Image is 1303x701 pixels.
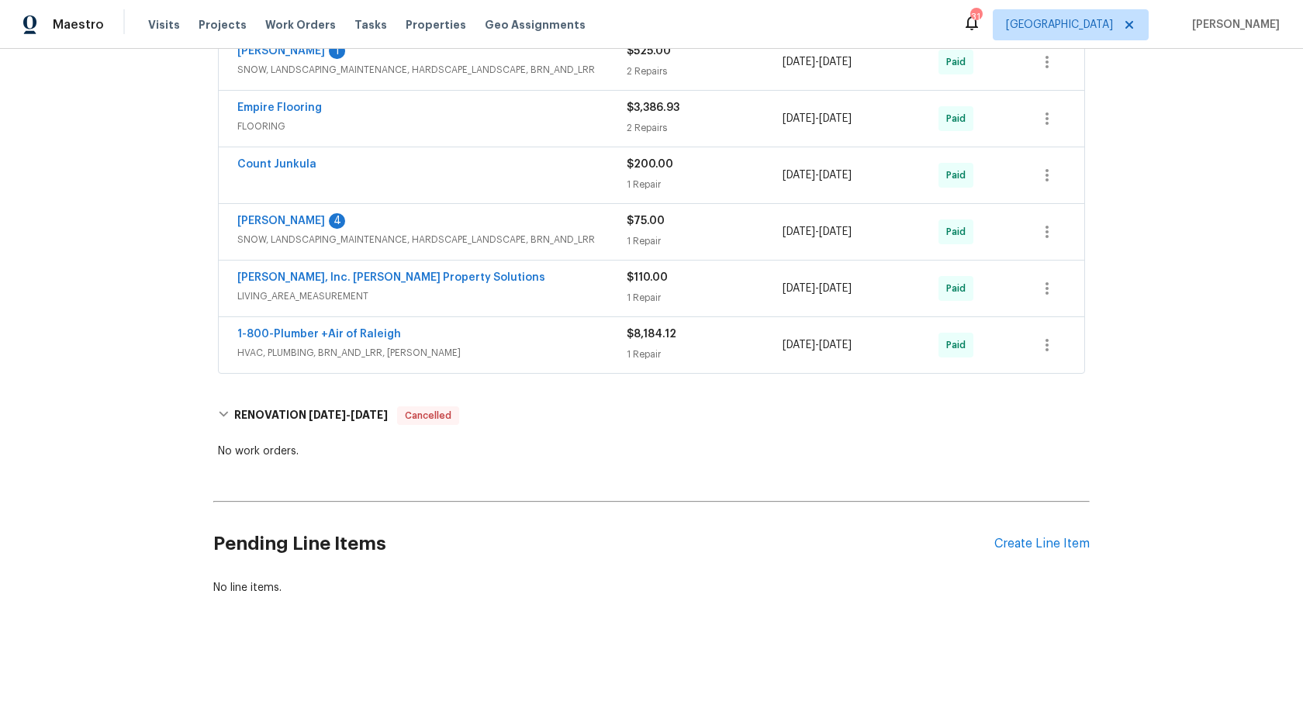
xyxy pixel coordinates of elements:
span: [DATE] [783,57,815,67]
div: 1 Repair [627,233,783,249]
a: [PERSON_NAME] [237,46,325,57]
span: $200.00 [627,159,673,170]
span: - [783,111,852,126]
span: [DATE] [783,226,815,237]
div: 4 [329,213,345,229]
div: 1 [329,43,345,59]
span: [DATE] [783,113,815,124]
span: [PERSON_NAME] [1186,17,1280,33]
span: Maestro [53,17,104,33]
a: 1-800-Plumber +Air of Raleigh [237,329,401,340]
span: - [783,281,852,296]
span: - [783,54,852,70]
span: Geo Assignments [485,17,586,33]
span: [DATE] [309,409,346,420]
span: - [783,167,852,183]
div: 2 Repairs [627,64,783,79]
span: LIVING_AREA_MEASUREMENT [237,288,627,304]
span: $3,386.93 [627,102,679,113]
a: Count Junkula [237,159,316,170]
div: 1 Repair [627,290,783,306]
div: Create Line Item [994,537,1090,551]
span: Paid [946,54,972,70]
span: Properties [406,17,466,33]
span: Visits [148,17,180,33]
span: Paid [946,167,972,183]
span: $8,184.12 [627,329,676,340]
span: - [783,224,852,240]
a: [PERSON_NAME] [237,216,325,226]
div: No line items. [213,580,1090,596]
div: No work orders. [218,444,1085,459]
span: $525.00 [627,46,671,57]
a: Empire Flooring [237,102,322,113]
h6: RENOVATION [234,406,388,425]
div: 1 Repair [627,177,783,192]
span: [DATE] [819,170,852,181]
span: $110.00 [627,272,668,283]
span: Cancelled [399,408,458,423]
span: HVAC, PLUMBING, BRN_AND_LRR, [PERSON_NAME] [237,345,627,361]
span: Paid [946,111,972,126]
span: Paid [946,337,972,353]
span: [DATE] [783,170,815,181]
div: 31 [970,9,981,25]
span: [DATE] [819,226,852,237]
span: [DATE] [783,283,815,294]
span: [DATE] [819,57,852,67]
span: SNOW, LANDSCAPING_MAINTENANCE, HARDSCAPE_LANDSCAPE, BRN_AND_LRR [237,232,627,247]
h2: Pending Line Items [213,508,994,580]
div: RENOVATION [DATE]-[DATE]Cancelled [213,391,1090,440]
span: - [783,337,852,353]
span: Tasks [354,19,387,30]
span: - [309,409,388,420]
span: Work Orders [265,17,336,33]
span: [DATE] [819,283,852,294]
span: SNOW, LANDSCAPING_MAINTENANCE, HARDSCAPE_LANDSCAPE, BRN_AND_LRR [237,62,627,78]
span: [DATE] [351,409,388,420]
span: Paid [946,224,972,240]
span: FLOORING [237,119,627,134]
div: 1 Repair [627,347,783,362]
div: 2 Repairs [627,120,783,136]
span: [DATE] [819,340,852,350]
span: [DATE] [783,340,815,350]
span: [GEOGRAPHIC_DATA] [1006,17,1113,33]
a: [PERSON_NAME], Inc. [PERSON_NAME] Property Solutions [237,272,545,283]
span: $75.00 [627,216,665,226]
span: [DATE] [819,113,852,124]
span: Projects [199,17,247,33]
span: Paid [946,281,972,296]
